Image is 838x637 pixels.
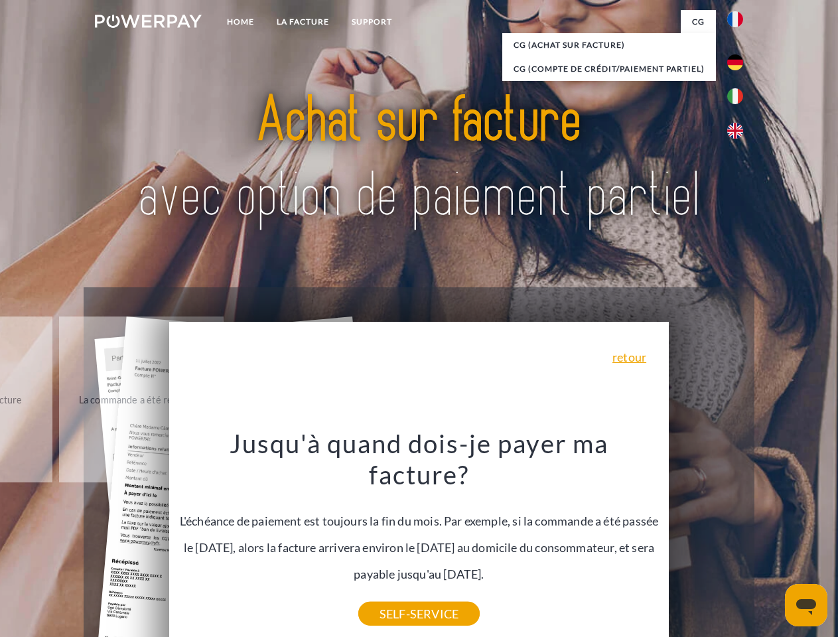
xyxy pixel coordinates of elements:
[177,427,662,614] div: L'échéance de paiement est toujours la fin du mois. Par exemple, si la commande a été passée le [...
[358,602,480,626] a: SELF-SERVICE
[502,33,716,57] a: CG (achat sur facture)
[340,10,403,34] a: Support
[727,123,743,139] img: en
[727,11,743,27] img: fr
[216,10,265,34] a: Home
[95,15,202,28] img: logo-powerpay-white.svg
[127,64,711,254] img: title-powerpay_fr.svg
[265,10,340,34] a: LA FACTURE
[785,584,827,626] iframe: Bouton de lancement de la fenêtre de messagerie
[67,390,216,408] div: La commande a été renvoyée
[177,427,662,491] h3: Jusqu'à quand dois-je payer ma facture?
[727,88,743,104] img: it
[727,54,743,70] img: de
[612,351,646,363] a: retour
[681,10,716,34] a: CG
[502,57,716,81] a: CG (Compte de crédit/paiement partiel)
